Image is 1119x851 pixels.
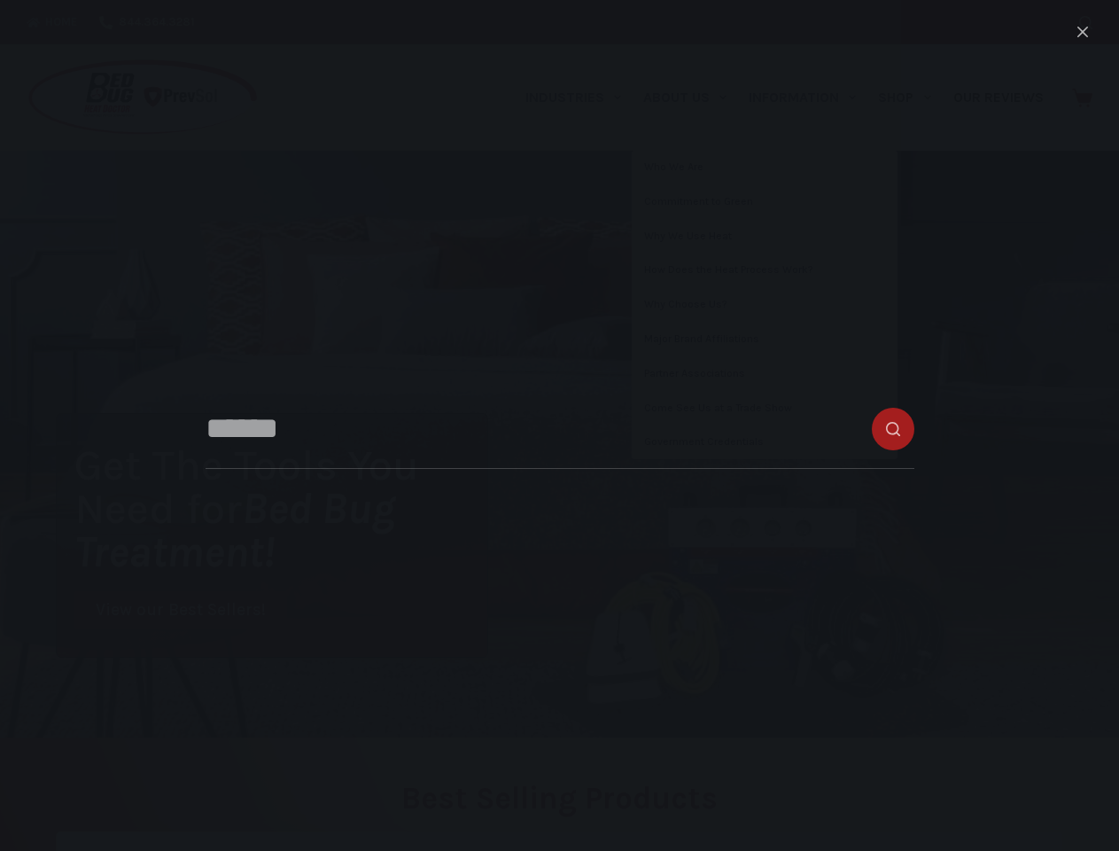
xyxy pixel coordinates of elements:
h1: Get The Tools You Need for [74,443,487,574]
i: Bed Bug Treatment! [74,483,395,577]
a: Information [738,44,867,151]
a: Who We Are [632,151,898,184]
a: About Us [632,44,737,151]
a: How Does the Heat Process Work? [632,254,898,287]
button: Open LiveChat chat widget [14,7,67,60]
a: Industries [514,44,632,151]
a: Come See Us at a Trade Show [632,392,898,425]
a: Partner Associations [632,357,898,391]
a: Commitment to Green [632,185,898,219]
span: View our Best Sellers! [96,602,266,619]
a: Our Reviews [942,44,1054,151]
a: View our Best Sellers! [74,591,287,629]
img: Prevsol/Bed Bug Heat Doctor [27,59,259,137]
a: Shop [867,44,942,151]
a: Why We Use Heat [632,220,898,254]
a: Government Credentials [632,425,898,459]
h2: Best Selling Products [56,783,1063,814]
button: Search [1079,16,1092,29]
a: Why Choose Us? [632,288,898,322]
nav: Primary [514,44,1054,151]
a: Major Brand Affiliations [632,323,898,356]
